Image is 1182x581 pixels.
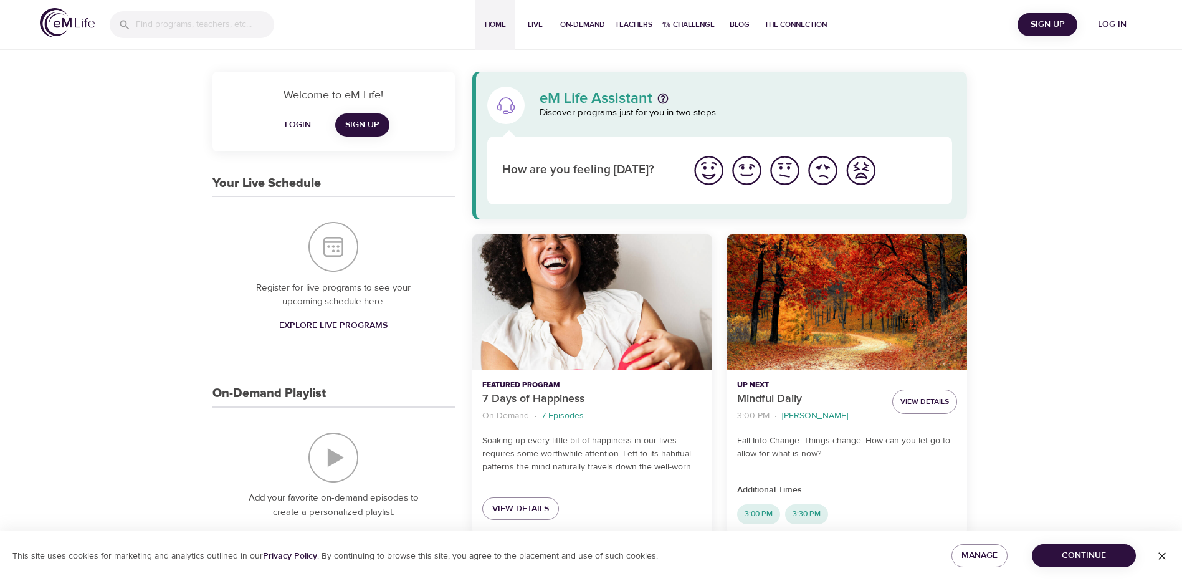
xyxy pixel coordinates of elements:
span: The Connection [765,18,827,31]
span: Login [283,117,313,133]
p: Register for live programs to see your upcoming schedule here. [237,281,430,309]
button: View Details [892,390,957,414]
h3: Your Live Schedule [212,176,321,191]
img: worst [844,153,878,188]
p: Welcome to eM Life! [227,87,440,103]
span: Blog [725,18,755,31]
input: Find programs, teachers, etc... [136,11,274,38]
p: Additional Times [737,484,957,497]
img: bad [806,153,840,188]
a: Explore Live Programs [274,314,393,337]
nav: breadcrumb [737,408,882,425]
p: Mindful Daily [737,391,882,408]
a: Sign Up [335,113,389,137]
h3: On-Demand Playlist [212,387,326,401]
p: How are you feeling [DATE]? [502,161,675,180]
p: Featured Program [482,380,702,391]
span: Continue [1042,548,1126,564]
span: Sign Up [345,117,379,133]
a: Privacy Policy [263,550,317,562]
a: View Details [482,497,559,521]
div: 3:00 PM [737,504,780,524]
span: View Details [492,501,549,517]
button: I'm feeling worst [842,151,880,190]
button: Sign Up [1018,13,1077,36]
span: Home [480,18,510,31]
button: I'm feeling ok [766,151,804,190]
p: 7 Episodes [541,410,584,423]
span: 1% Challenge [662,18,715,31]
img: Your Live Schedule [308,222,358,272]
span: Explore Live Programs [279,318,388,334]
span: Sign Up [1022,17,1072,32]
span: On-Demand [560,18,605,31]
p: Fall Into Change: Things change: How can you let go to allow for what is now? [737,435,957,461]
span: Teachers [615,18,652,31]
span: Log in [1087,17,1137,32]
p: 3:00 PM [737,410,770,423]
li: · [534,408,536,425]
nav: breadcrumb [482,408,702,425]
button: I'm feeling good [728,151,766,190]
p: eM Life Assistant [540,91,652,106]
span: 3:30 PM [785,509,828,519]
p: Discover programs just for you in two steps [540,106,953,120]
li: · [774,408,777,425]
img: ok [768,153,802,188]
span: Explore On-Demand Programs [262,528,405,544]
button: I'm feeling great [690,151,728,190]
p: [PERSON_NAME] [782,410,848,423]
img: good [730,153,764,188]
button: Mindful Daily [727,234,967,370]
button: 7 Days of Happiness [472,234,712,370]
p: On-Demand [482,410,529,423]
button: Login [278,113,318,137]
img: great [692,153,726,188]
img: On-Demand Playlist [308,433,358,483]
span: Live [520,18,550,31]
a: Explore On-Demand Programs [257,524,410,547]
p: Add your favorite on-demand episodes to create a personalized playlist. [237,491,430,519]
img: logo [40,8,95,37]
button: I'm feeling bad [804,151,842,190]
p: Up Next [737,380,882,391]
button: Continue [1032,544,1136,567]
button: Log in [1082,13,1142,36]
span: View Details [900,395,949,408]
span: Manage [961,548,998,564]
button: Manage [951,544,1008,567]
p: 7 Days of Happiness [482,391,702,408]
p: Soaking up every little bit of happiness in our lives requires some worthwhile attention. Left to... [482,435,702,474]
img: eM Life Assistant [496,95,516,115]
div: 3:30 PM [785,504,828,524]
span: 3:00 PM [737,509,780,519]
